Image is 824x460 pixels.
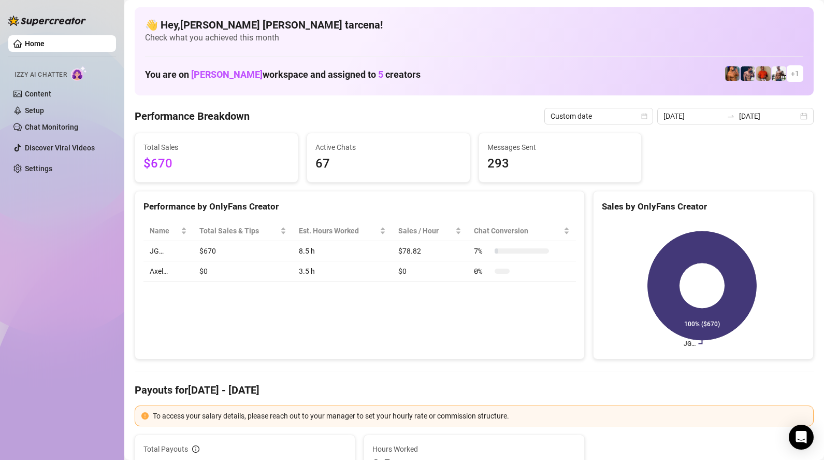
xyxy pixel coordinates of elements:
[145,32,803,44] span: Check what you achieved this month
[474,245,490,257] span: 7 %
[789,425,814,450] div: Open Intercom Messenger
[772,66,786,81] img: JUSTIN
[25,123,78,131] a: Chat Monitoring
[315,142,461,153] span: Active Chats
[71,66,87,81] img: AI Chatter
[192,445,199,453] span: info-circle
[727,112,735,120] span: swap-right
[727,112,735,120] span: to
[293,241,393,261] td: 8.5 h
[193,221,292,241] th: Total Sales & Tips
[739,110,798,122] input: End date
[474,225,561,236] span: Chat Conversion
[378,69,383,80] span: 5
[141,412,149,420] span: exclamation-circle
[143,154,290,174] span: $670
[372,443,575,455] span: Hours Worked
[145,18,803,32] h4: 👋 Hey, [PERSON_NAME] [PERSON_NAME] tarcena !
[468,221,576,241] th: Chat Conversion
[293,261,393,282] td: 3.5 h
[150,225,179,236] span: Name
[143,221,193,241] th: Name
[153,410,807,422] div: To access your salary details, please reach out to your manager to set your hourly rate or commis...
[725,66,740,81] img: JG
[299,225,378,236] div: Est. Hours Worked
[199,225,278,236] span: Total Sales & Tips
[143,443,188,455] span: Total Payouts
[135,383,814,397] h4: Payouts for [DATE] - [DATE]
[143,200,576,214] div: Performance by OnlyFans Creator
[315,154,461,174] span: 67
[741,66,755,81] img: Axel
[143,261,193,282] td: Axel…
[25,106,44,115] a: Setup
[791,68,799,79] span: + 1
[683,340,695,347] text: JG…
[25,164,52,173] a: Settings
[551,108,647,124] span: Custom date
[392,261,468,282] td: $0
[193,241,292,261] td: $670
[398,225,453,236] span: Sales / Hour
[25,39,45,48] a: Home
[392,241,468,261] td: $78.82
[487,142,633,153] span: Messages Sent
[15,70,67,80] span: Izzy AI Chatter
[602,200,805,214] div: Sales by OnlyFans Creator
[143,142,290,153] span: Total Sales
[143,241,193,261] td: JG…
[487,154,633,174] span: 293
[193,261,292,282] td: $0
[756,66,771,81] img: Justin
[191,69,263,80] span: [PERSON_NAME]
[8,16,86,26] img: logo-BBDzfeDw.svg
[25,90,51,98] a: Content
[135,109,250,123] h4: Performance Breakdown
[641,113,647,119] span: calendar
[663,110,722,122] input: Start date
[474,266,490,277] span: 0 %
[25,144,95,152] a: Discover Viral Videos
[145,69,421,80] h1: You are on workspace and assigned to creators
[392,221,468,241] th: Sales / Hour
